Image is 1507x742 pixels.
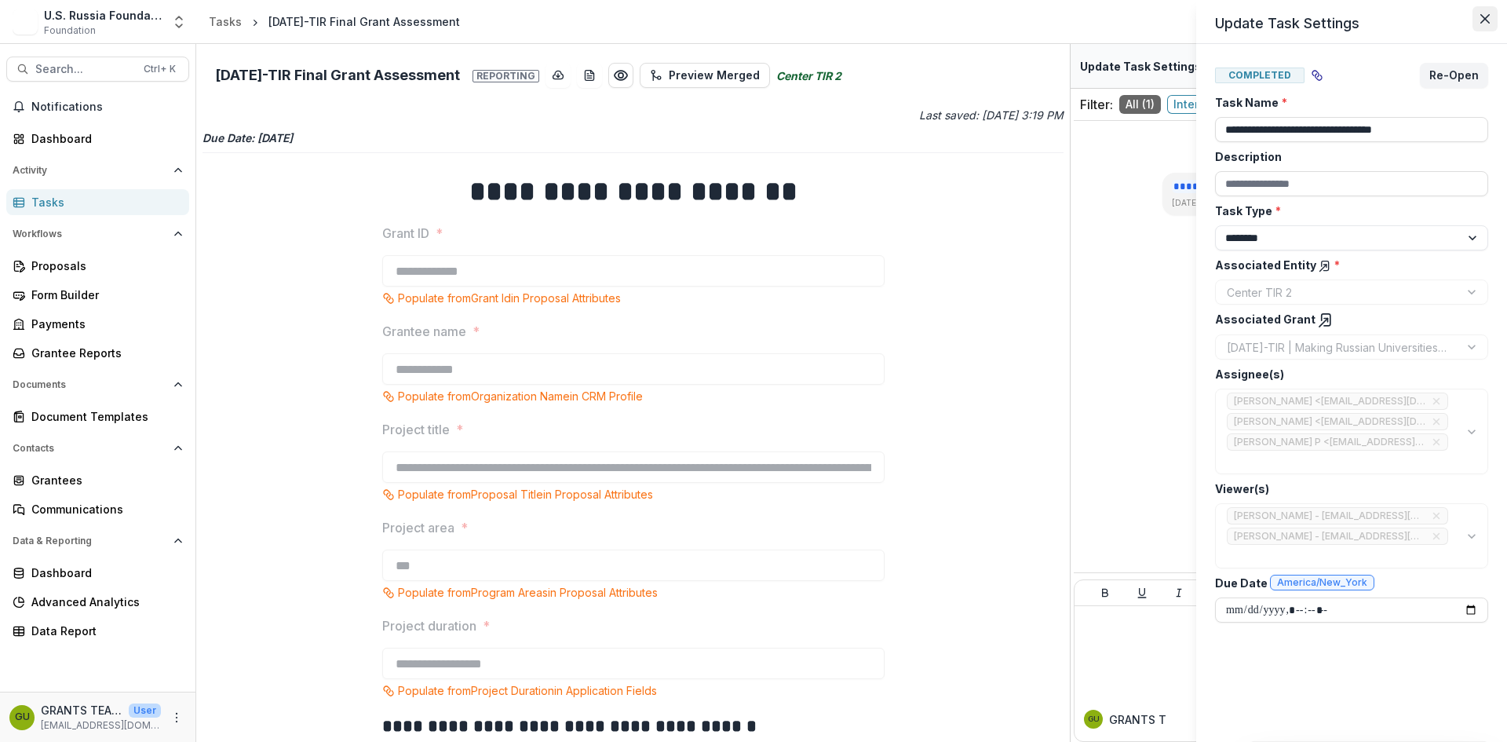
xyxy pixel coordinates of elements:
span: America/New_York [1277,577,1367,588]
button: View dependent tasks [1304,63,1330,88]
label: Assignee(s) [1215,366,1479,382]
label: Associated Entity [1215,257,1479,273]
span: Completed [1215,68,1304,83]
label: Description [1215,148,1479,165]
label: Associated Grant [1215,311,1479,328]
label: Due Date [1215,575,1479,591]
label: Task Type [1215,203,1479,219]
button: Re-Open [1420,63,1488,88]
label: Viewer(s) [1215,481,1479,497]
button: Close [1472,6,1498,31]
label: Task Name [1215,94,1479,111]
